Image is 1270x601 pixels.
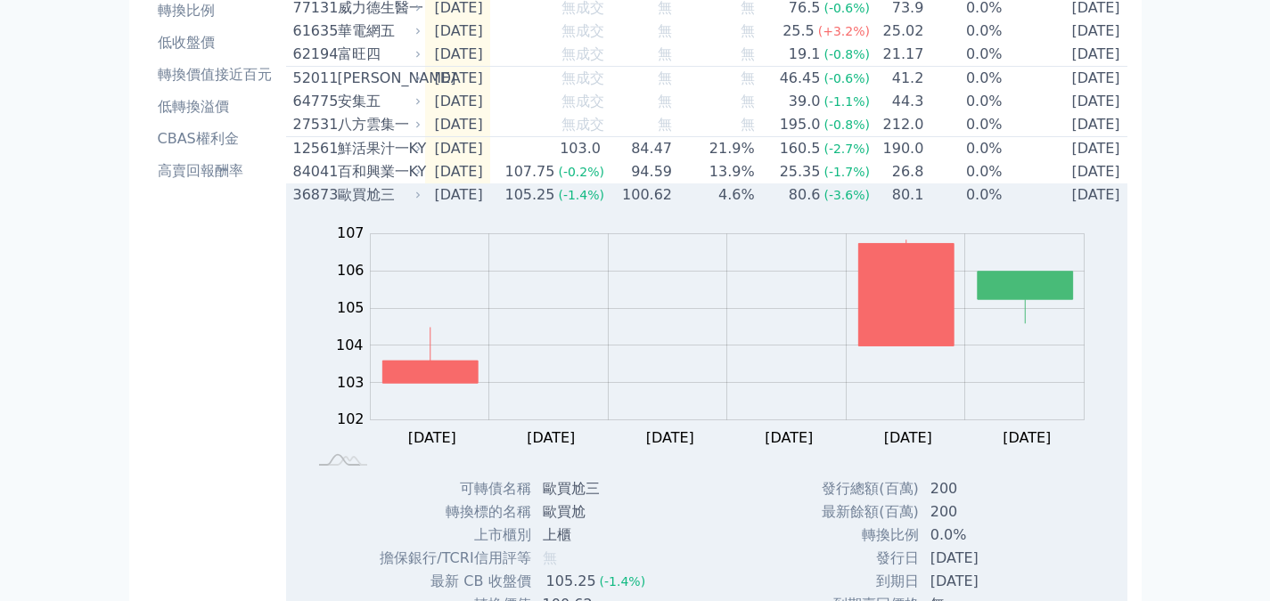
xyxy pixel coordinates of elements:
[338,20,418,42] div: 華電網五
[561,45,604,62] span: 無成交
[741,45,755,62] span: 無
[543,549,557,566] span: 無
[425,20,490,43] td: [DATE]
[151,157,279,185] a: 高賣回報酬率
[658,93,672,110] span: 無
[823,142,870,156] span: (-2.7%)
[425,67,490,91] td: [DATE]
[532,524,660,547] td: 上櫃
[600,574,646,589] span: (-1.4%)
[924,43,1003,67] td: 0.0%
[804,524,920,547] td: 轉換比例
[337,410,365,427] tspan: 102
[338,91,418,112] div: 安集五
[871,183,924,207] td: 80.1
[293,114,333,135] div: 27531
[823,118,870,132] span: (-0.8%)
[823,1,870,15] span: (-0.6%)
[425,43,490,67] td: [DATE]
[151,28,279,57] a: 低收盤價
[337,299,365,316] tspan: 105
[558,188,604,202] span: (-1.4%)
[804,500,920,524] td: 最新餘額(百萬)
[151,125,279,153] a: CBAS權利金
[765,429,813,446] tspan: [DATE]
[823,188,870,202] span: (-3.6%)
[151,160,279,182] li: 高賣回報酬率
[358,524,531,547] td: 上市櫃別
[338,68,418,89] div: [PERSON_NAME]
[1004,43,1127,67] td: [DATE]
[1004,67,1127,91] td: [DATE]
[785,91,824,112] div: 39.0
[673,160,756,183] td: 13.9%
[646,429,694,446] tspan: [DATE]
[673,183,756,207] td: 4.6%
[884,429,932,446] tspan: [DATE]
[776,138,824,159] div: 160.5
[358,500,531,524] td: 轉換標的名稱
[1004,90,1127,113] td: [DATE]
[293,44,333,65] div: 62194
[776,161,824,183] div: 25.35
[151,93,279,121] a: 低轉換溢價
[338,114,418,135] div: 八方雲集一
[532,500,660,524] td: 歐買尬
[425,183,490,207] td: [DATE]
[785,184,824,206] div: 80.6
[871,160,924,183] td: 26.8
[358,547,531,570] td: 擔保銀行/TCRI信用評等
[924,67,1003,91] td: 0.0%
[776,114,824,135] div: 195.0
[501,161,558,183] div: 107.75
[425,137,490,161] td: [DATE]
[871,137,924,161] td: 190.0
[382,240,1072,383] g: Series
[561,22,604,39] span: 無成交
[293,138,333,159] div: 12561
[605,137,673,161] td: 84.47
[804,570,920,593] td: 到期日
[336,337,364,353] tspan: 104
[658,116,672,133] span: 無
[558,165,604,179] span: (-0.2%)
[327,224,1111,446] g: Chart
[337,262,365,279] tspan: 106
[527,429,575,446] tspan: [DATE]
[673,137,756,161] td: 21.9%
[1004,137,1127,161] td: [DATE]
[293,68,333,89] div: 52011
[358,477,531,500] td: 可轉債名稱
[338,184,418,206] div: 歐買尬三
[920,547,1054,570] td: [DATE]
[425,90,490,113] td: [DATE]
[1004,113,1127,137] td: [DATE]
[823,165,870,179] span: (-1.7%)
[425,113,490,137] td: [DATE]
[338,161,418,183] div: 百和興業一KY
[658,45,672,62] span: 無
[408,429,456,446] tspan: [DATE]
[924,20,1003,43] td: 0.0%
[779,20,818,42] div: 25.5
[293,161,333,183] div: 84041
[151,64,279,85] li: 轉換價值接近百元
[151,32,279,53] li: 低收盤價
[151,96,279,118] li: 低轉換溢價
[924,113,1003,137] td: 0.0%
[924,160,1003,183] td: 0.0%
[871,20,924,43] td: 25.02
[561,116,604,133] span: 無成交
[776,68,824,89] div: 46.45
[1004,183,1127,207] td: [DATE]
[924,90,1003,113] td: 0.0%
[741,93,755,110] span: 無
[741,116,755,133] span: 無
[1003,429,1051,446] tspan: [DATE]
[151,128,279,150] li: CBAS權利金
[920,500,1054,524] td: 200
[338,44,418,65] div: 富旺四
[658,22,672,39] span: 無
[337,224,365,241] tspan: 107
[920,477,1054,500] td: 200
